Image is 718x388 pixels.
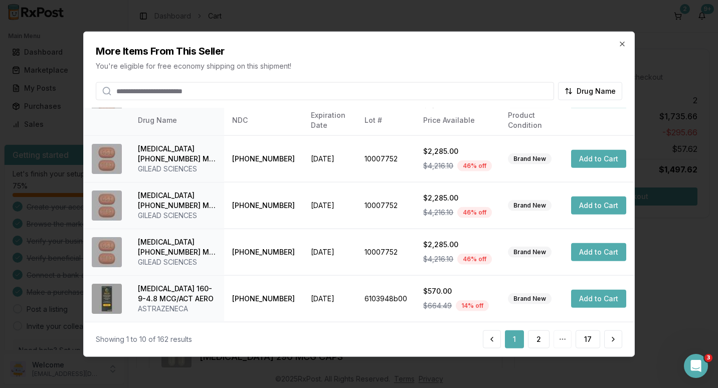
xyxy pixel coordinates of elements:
div: 46 % off [457,207,492,218]
button: Add to Cart [571,289,626,307]
div: Brand New [508,293,552,304]
div: $2,285.00 [423,146,492,156]
div: 46 % off [457,160,492,171]
div: [MEDICAL_DATA] [PHONE_NUMBER] MG TABS [138,237,216,257]
p: You're eligible for free economy shipping on this shipment! [96,61,622,71]
img: Breztri Aerosphere 160-9-4.8 MCG/ACT AERO [92,283,122,313]
th: Lot # [356,108,415,132]
div: 46 % off [457,253,492,264]
td: [PHONE_NUMBER] [224,275,303,322]
div: Brand New [508,200,552,211]
td: 10007752 [356,135,415,182]
iframe: Intercom live chat [684,354,708,378]
button: 17 [576,330,600,348]
th: Price Available [415,108,500,132]
div: Brand New [508,153,552,164]
div: GILEAD SCIENCES [138,210,216,220]
div: [MEDICAL_DATA] [PHONE_NUMBER] MG TABS [138,190,216,210]
div: [MEDICAL_DATA] 160-9-4.8 MCG/ACT AERO [138,283,216,303]
div: $570.00 [423,286,492,296]
div: $2,285.00 [423,239,492,249]
div: ASTRAZENECA [138,303,216,313]
div: [MEDICAL_DATA] [PHONE_NUMBER] MG TABS [138,143,216,163]
div: Showing 1 to 10 of 162 results [96,334,192,344]
span: $4,216.10 [423,207,453,217]
button: Add to Cart [571,149,626,167]
img: Biktarvy 50-200-25 MG TABS [92,237,122,267]
button: Drug Name [558,82,622,100]
td: [DATE] [303,182,356,229]
h2: More Items From This Seller [96,44,622,58]
td: [DATE] [303,135,356,182]
img: Biktarvy 50-200-25 MG TABS [92,190,122,220]
div: GILEAD SCIENCES [138,257,216,267]
div: $2,285.00 [423,192,492,203]
td: 10007752 [356,229,415,275]
td: 10007752 [356,182,415,229]
td: [PHONE_NUMBER] [224,135,303,182]
td: [PHONE_NUMBER] [224,229,303,275]
span: Drug Name [577,86,616,96]
th: NDC [224,108,303,132]
td: [DATE] [303,229,356,275]
span: $4,216.10 [423,160,453,170]
th: Drug Name [130,108,224,132]
div: GILEAD SCIENCES [138,163,216,173]
img: Biktarvy 50-200-25 MG TABS [92,143,122,173]
div: 14 % off [456,300,489,311]
span: $664.49 [423,300,452,310]
button: Add to Cart [571,196,626,214]
td: [PHONE_NUMBER] [224,182,303,229]
div: Brand New [508,246,552,257]
span: $4,216.10 [423,254,453,264]
th: Expiration Date [303,108,356,132]
button: 1 [505,330,524,348]
td: 6103948b00 [356,275,415,322]
button: Add to Cart [571,243,626,261]
th: Product Condition [500,108,563,132]
td: [DATE] [303,275,356,322]
button: 2 [528,330,550,348]
span: 3 [704,354,712,362]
